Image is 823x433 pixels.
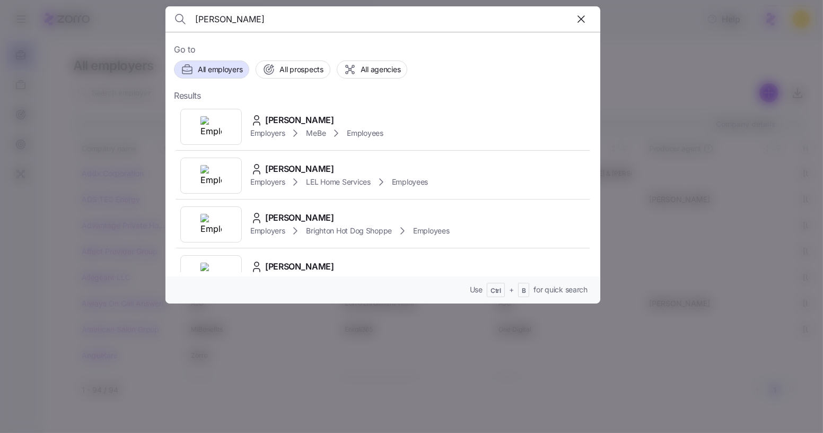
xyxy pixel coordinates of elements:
span: Use [470,284,483,295]
span: [PERSON_NAME] [265,162,334,176]
span: Employers [250,226,285,236]
span: All employers [198,64,242,75]
span: Employers [250,128,285,138]
span: MeBe [306,128,326,138]
span: Ctrl [491,287,501,296]
span: Employees [347,128,383,138]
button: All agencies [337,60,408,79]
button: All prospects [256,60,330,79]
span: [PERSON_NAME] [265,211,334,224]
img: Employer logo [200,263,222,284]
span: Brighton Hot Dog Shoppe [306,226,392,236]
span: Results [174,89,201,102]
span: Employees [413,226,449,236]
span: Go to [174,43,592,56]
span: Employers [250,177,285,187]
span: All prospects [279,64,323,75]
span: LEL Home Services [306,177,370,187]
span: Employees [392,177,428,187]
span: B [522,287,526,296]
span: for quick search [533,284,588,295]
span: + [509,284,514,295]
span: All agencies [361,64,401,75]
span: [PERSON_NAME] [265,114,334,127]
button: All employers [174,60,249,79]
img: Employer logo [200,165,222,186]
img: Employer logo [200,214,222,235]
img: Employer logo [200,116,222,137]
span: [PERSON_NAME] [265,260,334,273]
